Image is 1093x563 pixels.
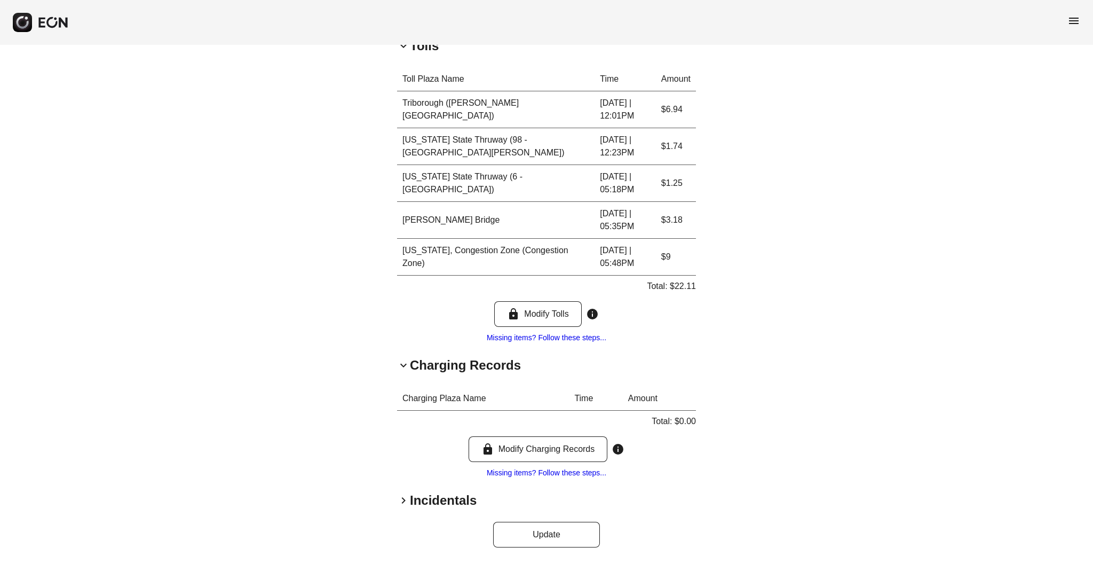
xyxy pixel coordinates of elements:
[397,91,595,128] td: Triborough ([PERSON_NAME][GEOGRAPHIC_DATA])
[656,67,696,91] th: Amount
[652,415,696,428] p: Total: $0.00
[623,387,696,411] th: Amount
[595,91,656,128] td: [DATE] | 12:01PM
[494,301,581,327] button: Modify Tolls
[397,202,595,239] td: [PERSON_NAME] Bridge
[469,436,608,462] button: Modify Charging Records
[397,239,595,276] td: [US_STATE], Congestion Zone (Congestion Zone)
[595,67,656,91] th: Time
[586,308,599,320] span: info
[410,492,477,509] h2: Incidentals
[656,128,696,165] td: $1.74
[569,387,622,411] th: Time
[397,128,595,165] td: [US_STATE] State Thruway (98 - [GEOGRAPHIC_DATA][PERSON_NAME])
[647,280,696,293] p: Total: $22.11
[656,165,696,202] td: $1.25
[595,202,656,239] td: [DATE] | 05:35PM
[397,387,569,411] th: Charging Plaza Name
[595,239,656,276] td: [DATE] | 05:48PM
[397,165,595,202] td: [US_STATE] State Thruway (6 - [GEOGRAPHIC_DATA])
[487,333,606,342] a: Missing items? Follow these steps...
[397,40,410,52] span: keyboard_arrow_down
[397,494,410,507] span: keyboard_arrow_right
[397,359,410,372] span: keyboard_arrow_down
[595,165,656,202] td: [DATE] | 05:18PM
[1067,14,1080,27] span: menu
[656,239,696,276] td: $9
[507,308,520,320] span: lock
[397,67,595,91] th: Toll Plaza Name
[410,357,521,374] h2: Charging Records
[493,522,600,548] button: Update
[481,443,494,456] span: lock
[595,128,656,165] td: [DATE] | 12:23PM
[410,37,439,54] h2: Tolls
[656,91,696,128] td: $6.94
[656,202,696,239] td: $3.18
[612,443,624,456] span: info
[487,468,606,477] a: Missing items? Follow these steps...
